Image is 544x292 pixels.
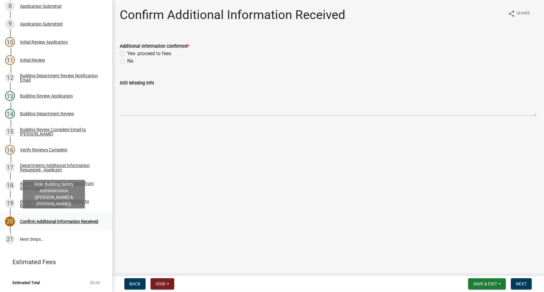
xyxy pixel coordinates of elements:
div: Additional Information submitted to Building Administration [20,199,102,208]
div: 9 [5,19,15,29]
button: Void [151,278,174,290]
button: Back [124,278,146,290]
div: Departments Additional Information Requested - Applicant [20,163,102,172]
span: Estimated Total [12,281,40,285]
span: $0.00 [90,281,100,285]
div: 11 [5,55,15,65]
a: Estimated Fees [5,256,102,268]
button: Save & Exit [468,278,506,290]
button: Next [511,278,532,290]
div: 18 [5,181,15,191]
div: 15 [5,127,15,137]
div: Building Review Complete Email to [PERSON_NAME] [20,127,102,136]
label: Yes- proceed to fees [127,50,171,57]
label: No [127,57,133,65]
span: Back [129,281,141,286]
label: Additional Information Confirmed [120,44,189,49]
div: Verify Reviews Complete [20,148,67,152]
div: 10 [5,37,15,47]
div: Building Review Application [20,94,73,98]
i: share [508,10,515,17]
div: 8 [5,1,15,11]
span: Void [156,281,166,286]
span: Next [516,281,527,286]
div: 13 [5,91,15,101]
div: Building Department Review Notification Email [20,74,102,82]
h1: Confirm Additional Information Received [120,7,345,22]
div: Initial Review Application [20,40,68,44]
div: 12 [5,73,15,83]
div: Application Submittal [20,4,61,8]
div: 20 [5,217,15,227]
div: 21 [5,234,15,244]
div: Initial Review [20,58,45,62]
div: 14 [5,109,15,119]
button: shareShare [503,7,535,20]
span: Share [517,10,530,17]
div: Role: Building Safety Administration ([PERSON_NAME] & [PERSON_NAME]) [23,180,85,208]
div: 16 [5,145,15,155]
div: 19 [5,199,15,208]
label: Still Missing Info [120,81,154,85]
div: Building Department Review [20,112,74,116]
span: Save & Exit [473,281,497,286]
div: Additional information requested from departments [20,181,102,190]
div: 17 [5,163,15,173]
div: Confirm Additional Information Received [20,219,98,224]
div: Application Submitted [20,22,63,26]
